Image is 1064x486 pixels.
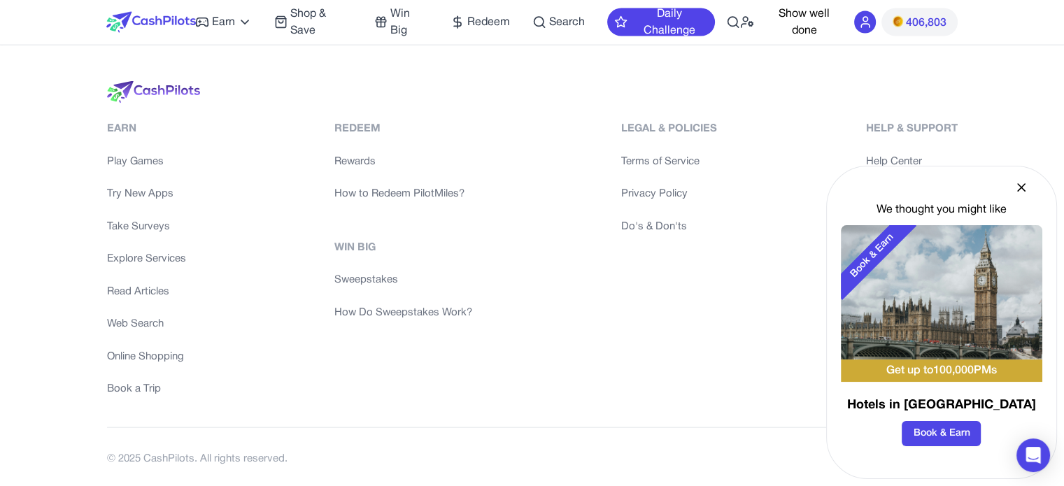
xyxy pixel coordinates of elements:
a: Online Shopping [107,349,186,365]
a: Web Search [107,316,186,332]
a: Win Big [374,6,428,39]
div: Get up to 100,000 PMs [841,359,1042,382]
span: Earn [212,14,235,31]
button: Daily Challenge [607,8,715,36]
a: How Do Sweepstakes Work? [334,305,472,321]
a: Redeem [451,14,510,31]
a: Do's & Don'ts [621,219,717,235]
span: 406,803 [906,15,946,31]
div: Book & Earn [828,212,916,300]
a: Earn [195,14,252,31]
div: We thought you might like [841,201,1042,218]
div: Open Intercom Messenger [1016,438,1050,472]
a: How to Redeem PilotMiles? [334,186,472,202]
img: logo [107,81,200,103]
button: PMs406,803 [881,8,957,36]
span: Shop & Save [290,6,352,39]
a: Play Games [107,154,186,170]
img: CashPilots Logo [106,12,196,33]
h3: Hotels in [GEOGRAPHIC_DATA] [841,396,1042,415]
div: Help & Support [865,121,957,137]
a: Sweepstakes [334,272,472,288]
span: Search [549,14,585,31]
button: Book & Earn [902,421,981,446]
img: PMs [893,16,902,27]
a: Search [532,14,585,31]
div: Redeem [334,121,472,137]
span: Win Big [390,6,428,39]
a: Privacy Policy [621,186,717,202]
a: Try New Apps [107,186,186,202]
a: Rewards [334,154,472,170]
div: © 2025 CashPilots. All rights reserved. [107,451,288,467]
div: Legal & Policies [621,121,717,137]
div: Win Big [334,240,472,256]
a: Book a Trip [107,381,186,397]
a: Terms of Service [621,154,717,170]
a: Explore Services [107,251,186,267]
a: Help Center [865,154,957,170]
a: Take Surveys [107,219,186,235]
span: Redeem [467,14,510,31]
button: Show well done [765,6,843,39]
a: Read Articles [107,284,186,300]
a: Shop & Save [274,6,352,39]
div: Earn [107,121,186,137]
